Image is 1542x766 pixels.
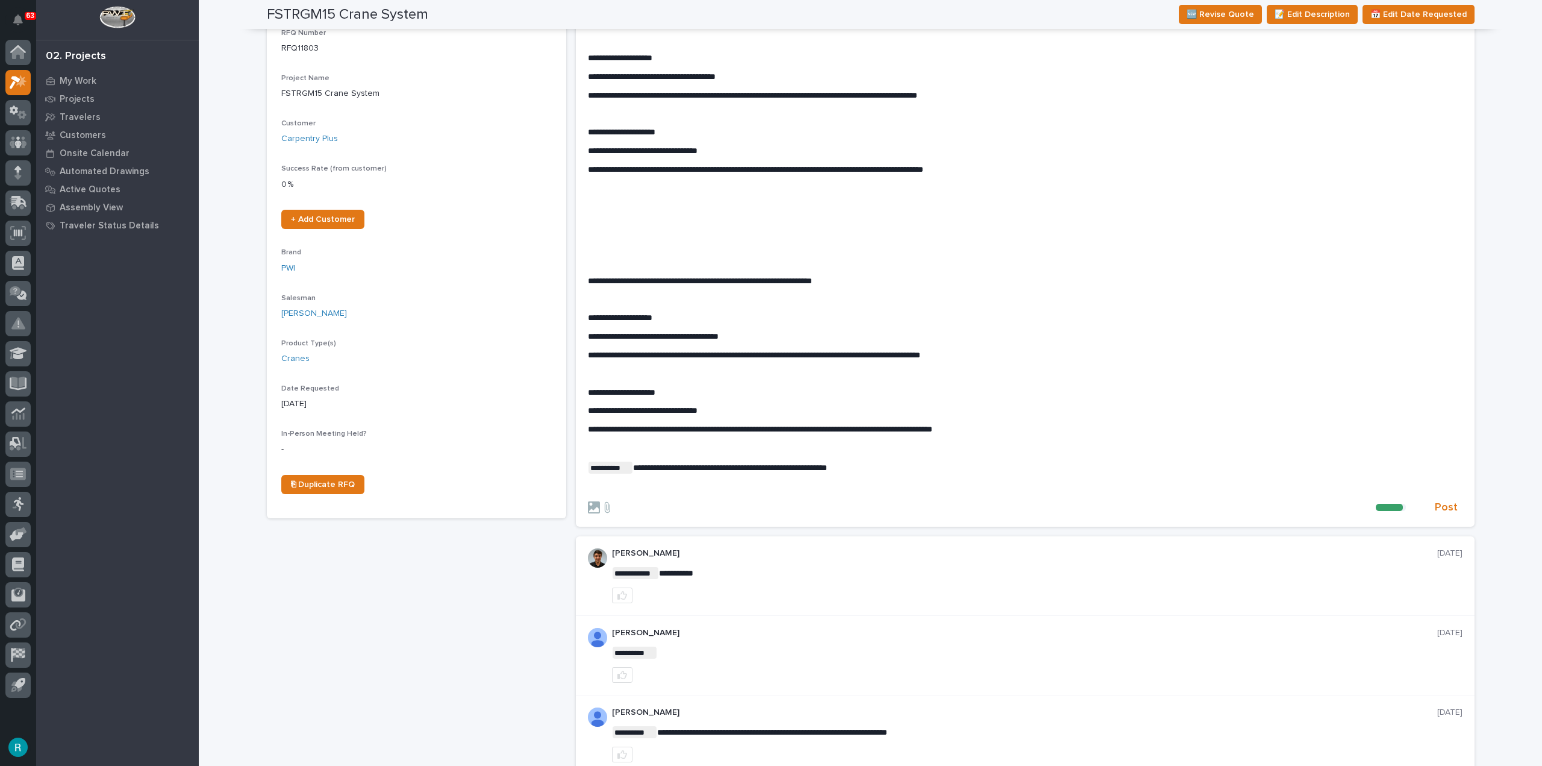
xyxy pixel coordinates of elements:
[588,708,607,727] img: ALV-UjVK11pvv0JrxM8bNkTQWfv4xnZ85s03ZHtFT3xxB8qVTUjtPHO-DWWZTEdA35mZI6sUjE79Qfstu9ANu_EFnWHbkWd3s...
[281,165,387,172] span: Success Rate (from customer)
[281,353,310,365] a: Cranes
[36,108,199,126] a: Travelers
[99,6,135,28] img: Workspace Logo
[267,6,428,24] h2: FSTRGM15 Crane System
[1376,504,1430,511] div: null
[1363,5,1475,24] button: 📅 Edit Date Requested
[36,72,199,90] a: My Work
[1437,628,1462,638] p: [DATE]
[36,198,199,216] a: Assembly View
[281,75,329,82] span: Project Name
[612,747,632,762] button: like this post
[60,112,101,123] p: Travelers
[1267,5,1358,24] button: 📝 Edit Description
[281,398,552,410] p: [DATE]
[281,307,347,320] a: [PERSON_NAME]
[60,130,106,141] p: Customers
[1437,548,1462,559] p: [DATE]
[27,11,34,20] p: 63
[281,430,367,438] span: In-Person Meeting Held?
[281,42,552,55] p: RFQ11803
[281,475,364,494] a: ⎘ Duplicate RFQ
[281,262,295,275] a: PWI
[1187,7,1254,22] span: 🆕 Revise Quote
[1275,7,1350,22] span: 📝 Edit Description
[5,735,31,760] button: users-avatar
[36,162,199,180] a: Automated Drawings
[36,90,199,108] a: Projects
[46,50,106,63] div: 02. Projects
[281,249,301,256] span: Brand
[60,221,159,231] p: Traveler Status Details
[281,340,336,347] span: Product Type(s)
[281,30,326,37] span: RFQ Number
[612,588,632,603] button: like this post
[281,178,552,191] p: 0 %
[36,216,199,234] a: Traveler Status Details
[291,215,355,224] span: + Add Customer
[60,94,95,105] p: Projects
[36,180,199,198] a: Active Quotes
[15,14,31,34] div: Notifications63
[281,133,338,145] a: Carpentry Plus
[588,548,607,568] img: AOh14Gjx62Rlbesu-yIIyH4c_jqdfkUZL5_Os84z4H1p=s96-c
[291,480,355,489] span: ⎘ Duplicate RFQ
[281,295,316,302] span: Salesman
[612,708,1437,718] p: [PERSON_NAME]
[281,87,552,100] p: FSTRGM15 Crane System
[60,166,149,177] p: Automated Drawings
[612,548,1437,559] p: [PERSON_NAME]
[588,628,607,647] img: ALV-UjVK11pvv0JrxM8bNkTQWfv4xnZ85s03ZHtFT3xxB8qVTUjtPHO-DWWZTEdA35mZI6sUjE79Qfstu9ANu_EFnWHbkWd3s...
[1179,5,1262,24] button: 🆕 Revise Quote
[1430,501,1462,515] button: Post
[1435,501,1458,515] span: Post
[1370,7,1467,22] span: 📅 Edit Date Requested
[281,443,552,456] p: -
[36,126,199,144] a: Customers
[1437,708,1462,718] p: [DATE]
[281,120,316,127] span: Customer
[36,144,199,162] a: Onsite Calendar
[60,76,96,87] p: My Work
[60,202,123,213] p: Assembly View
[612,628,1437,638] p: [PERSON_NAME]
[612,667,632,683] button: like this post
[281,385,339,392] span: Date Requested
[60,148,130,159] p: Onsite Calendar
[60,184,120,195] p: Active Quotes
[5,7,31,33] button: Notifications
[281,210,364,229] a: + Add Customer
